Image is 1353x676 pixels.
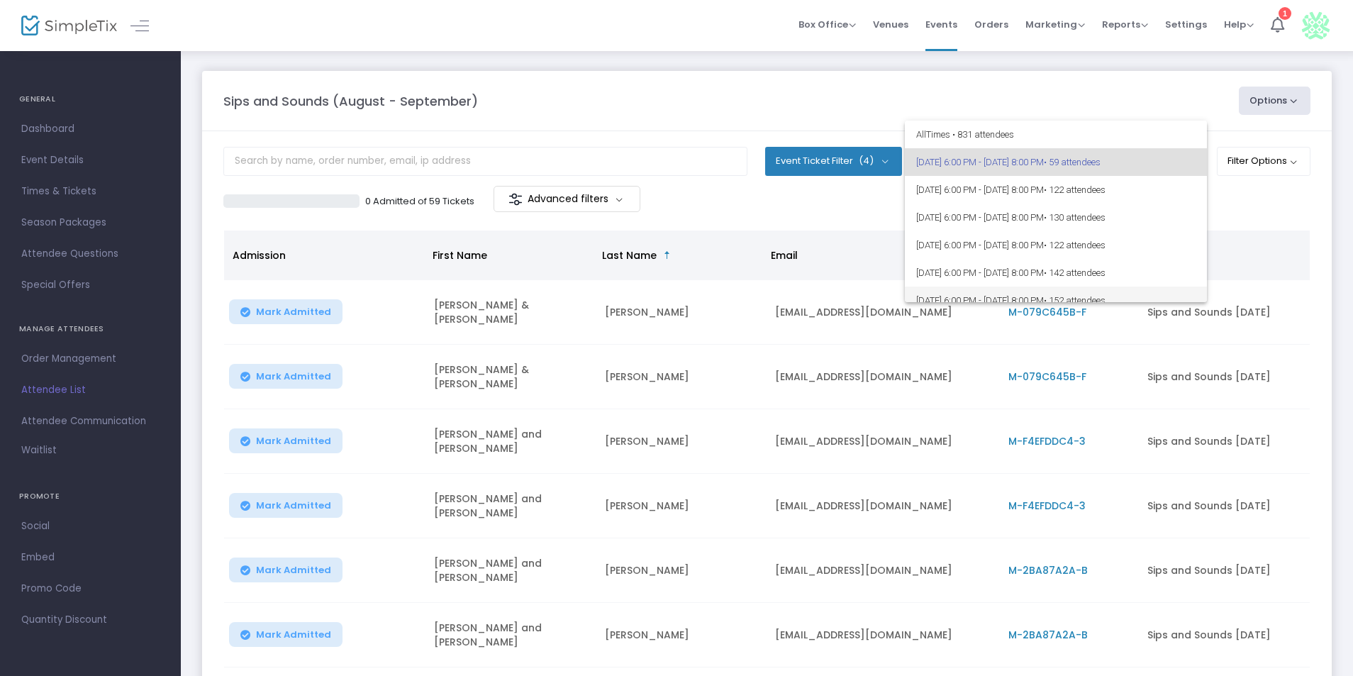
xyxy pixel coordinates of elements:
[1044,295,1106,306] span: • 152 attendees
[916,148,1196,176] span: [DATE] 6:00 PM - [DATE] 8:00 PM
[1044,184,1106,195] span: • 122 attendees
[916,259,1196,287] span: [DATE] 6:00 PM - [DATE] 8:00 PM
[1044,212,1106,223] span: • 130 attendees
[1044,267,1106,278] span: • 142 attendees
[916,176,1196,204] span: [DATE] 6:00 PM - [DATE] 8:00 PM
[916,121,1196,148] span: All Times • 831 attendees
[916,231,1196,259] span: [DATE] 6:00 PM - [DATE] 8:00 PM
[916,287,1196,314] span: [DATE] 6:00 PM - [DATE] 8:00 PM
[1044,240,1106,250] span: • 122 attendees
[916,204,1196,231] span: [DATE] 6:00 PM - [DATE] 8:00 PM
[1044,157,1101,167] span: • 59 attendees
